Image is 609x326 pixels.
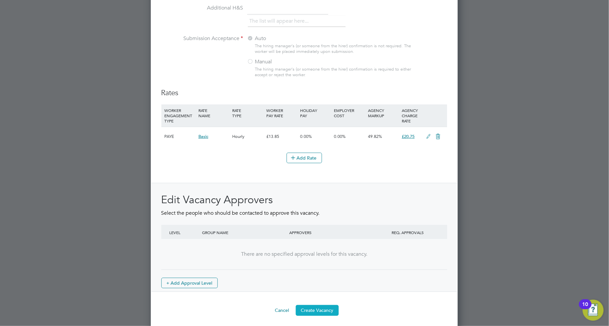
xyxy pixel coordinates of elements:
[168,251,441,258] div: There are no specified approval levels for this vacancy.
[368,134,382,139] span: 49.82%
[334,134,346,139] span: 0.00%
[161,278,218,288] button: + Add Approval Level
[247,35,329,42] label: Auto
[366,104,400,121] div: AGENCY MARKUP
[231,104,264,121] div: RATE TYPE
[333,104,366,121] div: EMPLOYER COST
[298,104,332,121] div: HOLIDAY PAY
[402,134,415,139] span: £20.75
[198,134,208,139] span: Basic
[168,225,201,240] div: LEVEL
[161,35,243,42] label: Submission Acceptance
[161,210,320,216] span: Select the people who should be contacted to approve this vacancy.
[287,153,322,163] button: Add Rate
[163,127,197,146] div: PAYE
[400,104,423,127] div: AGENCY CHARGE RATE
[300,134,312,139] span: 0.00%
[161,193,447,207] h2: Edit Vacancy Approvers
[161,5,243,11] label: Additional H&S
[288,225,375,240] div: APPROVERS
[197,104,231,121] div: RATE NAME
[265,127,298,146] div: £13.85
[270,305,294,315] button: Cancel
[231,127,264,146] div: Hourly
[163,104,197,127] div: WORKER ENGAGEMENT TYPE
[161,88,447,98] h3: Rates
[583,300,604,321] button: Open Resource Center, 10 new notifications
[255,43,415,54] div: The hiring manager's (or someone from the hirer) confirmation is not required. The worker will be...
[296,305,339,315] button: Create Vacancy
[265,104,298,121] div: WORKER PAY RATE
[255,67,415,78] div: The hiring manager's (or someone from the hirer) confirmation is required to either accept or rej...
[582,304,588,313] div: 10
[200,225,288,240] div: GROUP NAME
[250,17,312,26] li: The list will appear here...
[375,225,441,240] div: REQ. APPROVALS
[247,58,329,65] label: Manual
